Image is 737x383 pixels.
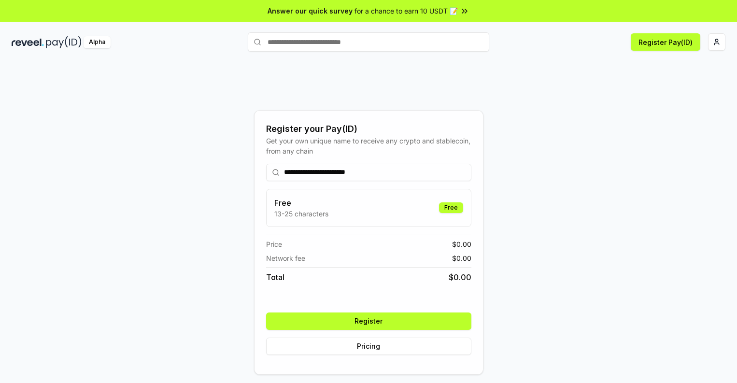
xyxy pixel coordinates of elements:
[46,36,82,48] img: pay_id
[266,312,471,330] button: Register
[274,197,328,209] h3: Free
[266,136,471,156] div: Get your own unique name to receive any crypto and stablecoin, from any chain
[449,271,471,283] span: $ 0.00
[266,253,305,263] span: Network fee
[452,239,471,249] span: $ 0.00
[12,36,44,48] img: reveel_dark
[266,239,282,249] span: Price
[266,122,471,136] div: Register your Pay(ID)
[631,33,700,51] button: Register Pay(ID)
[274,209,328,219] p: 13-25 characters
[84,36,111,48] div: Alpha
[266,271,284,283] span: Total
[452,253,471,263] span: $ 0.00
[268,6,353,16] span: Answer our quick survey
[266,338,471,355] button: Pricing
[354,6,458,16] span: for a chance to earn 10 USDT 📝
[439,202,463,213] div: Free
